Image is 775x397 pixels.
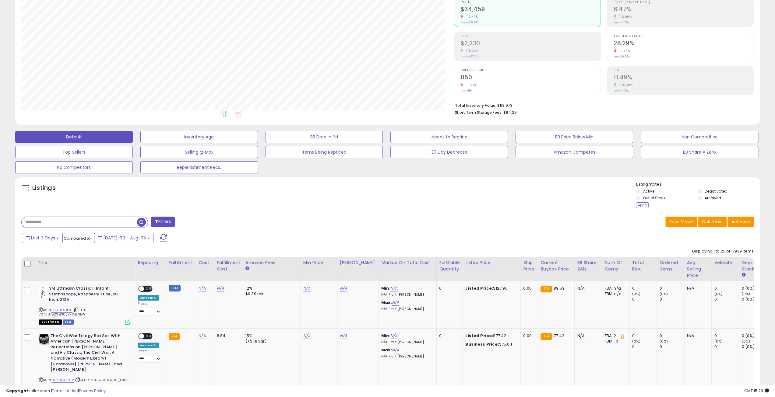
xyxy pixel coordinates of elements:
[714,291,723,296] small: (0%)
[6,388,28,394] strong: Copyright
[523,286,533,291] div: 0.00
[714,286,739,291] div: 0
[742,333,766,339] div: 0 (0%)
[577,286,597,291] div: N/A
[144,286,154,291] span: OFF
[39,319,62,325] span: All listings that are currently out of stock and unavailable for purchase on Amazon
[138,343,159,348] div: Amazon AI
[744,388,769,394] span: 2025-08-13 15:29 GMT
[455,101,749,109] li: $113,973
[151,217,175,227] button: Filters
[742,344,766,350] div: 0 (0%)
[138,259,164,266] div: Repricing
[39,286,130,324] div: ASIN:
[632,297,657,302] div: 0
[379,257,436,281] th: The percentage added to the cost of goods (COGS) that forms the calculator for Min & Max prices.
[79,388,106,394] a: Privacy Policy
[140,161,258,173] button: Replenishment Recs.
[390,285,398,291] a: N/A
[554,285,565,291] span: 89.59
[381,307,432,311] p: N/A Profit [PERSON_NAME]
[742,339,750,344] small: (0%)
[51,378,74,383] a: 0679643702
[659,333,684,339] div: 0
[75,378,128,382] span: | SKU: 9780679643708_FBAG
[460,40,600,48] h2: $2,230
[523,333,533,339] div: 0.00
[15,131,133,143] button: Default
[577,259,599,272] div: BB Share 24h.
[659,339,668,344] small: (0%)
[217,259,240,272] div: Fulfillment Cost
[705,189,727,194] label: Deactivated
[465,333,493,339] b: Listed Price:
[687,286,707,291] div: N/A
[641,146,758,158] button: BB Share = Zero
[465,259,518,266] div: Listed Price
[381,293,432,297] p: N/A Profit [PERSON_NAME]
[103,235,146,241] span: [DATE]-30 - Aug-05
[632,286,657,291] div: 0
[465,285,493,291] b: Listed Price:
[604,259,627,272] div: Num of Comp.
[245,291,296,297] div: $0.30 min
[460,74,600,82] h2: 850
[742,272,745,278] small: Days In Stock.
[245,339,296,344] div: (+$1.8 var)
[616,49,630,53] small: -2.45%
[614,40,753,48] h2: 28.29%
[245,333,296,339] div: 15%
[169,285,181,291] small: FBM
[614,1,753,4] span: Profit [PERSON_NAME]
[245,259,298,266] div: Amazon Fees
[217,285,224,291] a: N/A
[39,308,86,317] span: | SKU: 707387523930_PRIMENEW
[31,235,55,241] span: Last 7 Days
[64,235,92,241] span: Compared to:
[51,333,125,374] b: The Civil War Trilogy Box Set: With American [PERSON_NAME]: Reflections on [PERSON_NAME] and His ...
[714,344,739,350] div: 0
[463,15,478,19] small: -12.49%
[455,103,496,108] b: Total Inventory Value:
[614,89,629,92] small: Prev: -1.98%
[94,233,153,243] button: [DATE]-30 - Aug-05
[636,202,649,208] div: Apply
[465,341,499,347] b: Business Price:
[632,291,640,296] small: (0%)
[614,6,753,14] h2: 6.47%
[15,146,133,158] button: Top Sellers
[541,333,552,340] small: FBA
[460,35,600,38] span: Profit
[381,347,392,353] b: Max:
[503,110,516,115] span: $84.29
[463,49,478,53] small: 815.34%
[39,286,48,298] img: 31O2dTW0beL._SL40_.jpg
[604,333,625,339] div: FBA: 2
[463,83,476,87] small: -0.47%
[465,342,516,347] div: $75.04
[381,300,392,305] b: Max:
[39,333,49,345] img: 41vTcWIRmNL._SL40_.jpg
[381,333,390,339] b: Min:
[659,344,684,350] div: 0
[392,347,399,353] a: N/A
[659,286,684,291] div: 0
[465,333,516,339] div: $77.42
[22,233,63,243] button: Last 7 Days
[577,333,597,339] div: N/A
[140,131,258,143] button: Inventory Age
[714,339,723,344] small: (0%)
[63,319,74,325] span: FBM
[144,333,154,339] span: OFF
[604,291,625,297] div: FBM: n/a
[632,344,657,350] div: 0
[616,15,632,19] small: 918.99%
[632,259,654,272] div: Total Rev.
[541,286,552,292] small: FBA
[303,285,311,291] a: N/A
[714,333,739,339] div: 0
[714,259,736,266] div: Velocity
[636,182,760,187] p: Listing States:
[245,286,296,291] div: 12%
[460,21,478,24] small: Prev: $39,377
